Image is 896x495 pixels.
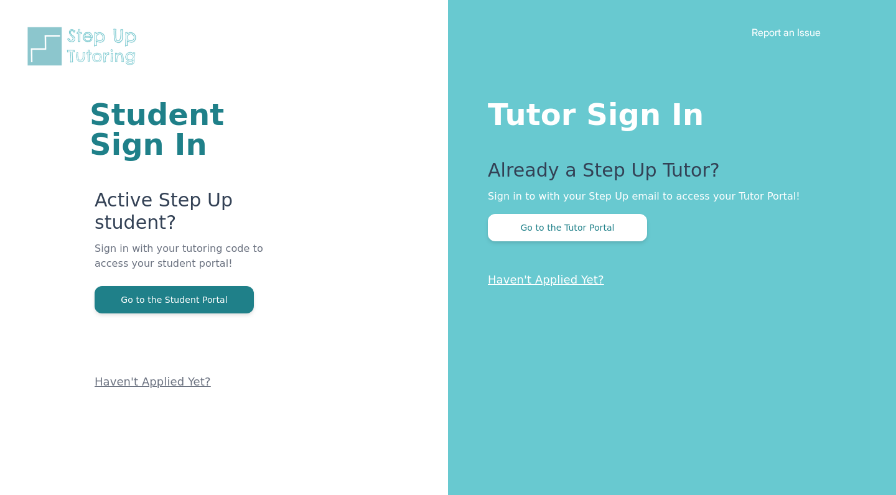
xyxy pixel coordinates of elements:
a: Go to the Tutor Portal [488,221,647,233]
a: Report an Issue [752,26,821,39]
h1: Student Sign In [90,99,299,159]
a: Go to the Student Portal [95,294,254,305]
p: Sign in to with your Step Up email to access your Tutor Portal! [488,189,846,204]
h1: Tutor Sign In [488,95,846,129]
button: Go to the Student Portal [95,286,254,313]
a: Haven't Applied Yet? [95,375,211,388]
img: Step Up Tutoring horizontal logo [25,25,144,68]
a: Haven't Applied Yet? [488,273,604,286]
p: Active Step Up student? [95,189,299,241]
button: Go to the Tutor Portal [488,214,647,241]
p: Sign in with your tutoring code to access your student portal! [95,241,299,286]
p: Already a Step Up Tutor? [488,159,846,189]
